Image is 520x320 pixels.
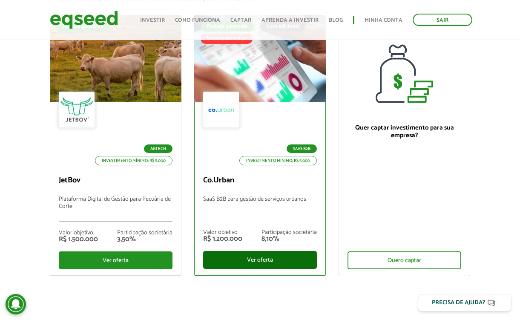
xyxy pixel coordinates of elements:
p: SaaS B2B [287,144,317,153]
p: Quer captar investimento para sua empresa? [348,124,461,139]
p: Investimento mínimo: R$ 5.000 [239,156,317,165]
div: Valor objetivo [59,230,98,236]
p: Plataforma Digital de Gestão para Pecuária de Corte [59,196,172,222]
p: Co.Urban [203,176,317,185]
a: Captar [230,17,251,23]
div: R$ 1.200.000 [203,236,242,242]
div: R$ 1.500.000 [59,236,98,243]
a: Sair [413,14,472,26]
a: Aprenda a investir [261,17,319,23]
div: 3,50% [117,236,172,243]
div: 8,10% [261,236,317,242]
p: SaaS B2B para gestão de serviços urbanos [203,196,317,221]
div: Participação societária [117,230,172,236]
div: Ver oferta [59,251,172,269]
p: JetBov [59,176,172,185]
a: Rodada garantida Agtech Investimento mínimo: R$ 5.000 JetBov Plataforma Digital de Gestão para Pe... [50,15,181,276]
p: Investimento mínimo: R$ 5.000 [95,156,172,165]
a: Como funciona [175,17,220,23]
a: Blog [329,17,343,23]
a: Investir [140,17,165,23]
p: Agtech [144,144,172,153]
div: Ver oferta [203,251,317,269]
img: EqSeed [50,9,118,31]
a: Quer captar investimento para sua empresa? Quero captar [339,15,470,276]
a: Rodada garantida Lote adicional Encerra em 2 dias SaaS B2B Investimento mínimo: R$ 5.000 Co.Urban... [194,15,326,276]
a: Minha conta [365,17,402,23]
div: Participação societária [261,230,317,236]
div: Quero captar [348,251,461,269]
div: Valor objetivo [203,230,242,236]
